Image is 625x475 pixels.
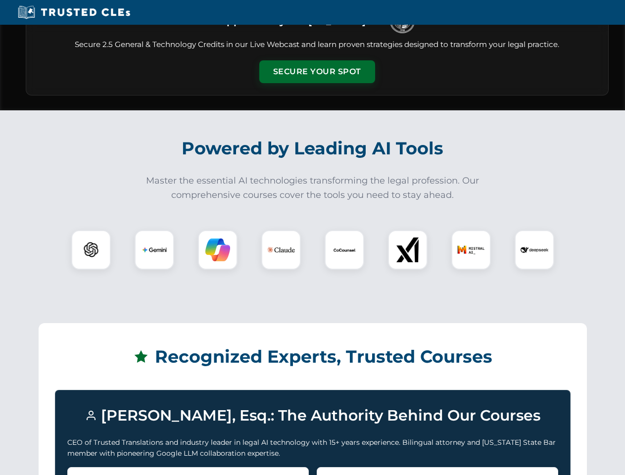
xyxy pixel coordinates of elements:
[388,230,428,270] div: xAI
[261,230,301,270] div: Claude
[259,60,375,83] button: Secure Your Spot
[395,237,420,262] img: xAI Logo
[521,236,548,264] img: DeepSeek Logo
[67,437,558,459] p: CEO of Trusted Translations and industry leader in legal AI technology with 15+ years experience....
[39,131,587,166] h2: Powered by Leading AI Tools
[267,236,295,264] img: Claude Logo
[38,39,596,50] p: Secure 2.5 General & Technology Credits in our Live Webcast and learn proven strategies designed ...
[325,230,364,270] div: CoCounsel
[55,339,571,374] h2: Recognized Experts, Trusted Courses
[142,237,167,262] img: Gemini Logo
[198,230,238,270] div: Copilot
[67,402,558,429] h3: [PERSON_NAME], Esq.: The Authority Behind Our Courses
[15,5,133,20] img: Trusted CLEs
[140,174,486,202] p: Master the essential AI technologies transforming the legal profession. Our comprehensive courses...
[457,236,485,264] img: Mistral AI Logo
[451,230,491,270] div: Mistral AI
[332,237,357,262] img: CoCounsel Logo
[515,230,554,270] div: DeepSeek
[135,230,174,270] div: Gemini
[77,236,105,264] img: ChatGPT Logo
[71,230,111,270] div: ChatGPT
[205,237,230,262] img: Copilot Logo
